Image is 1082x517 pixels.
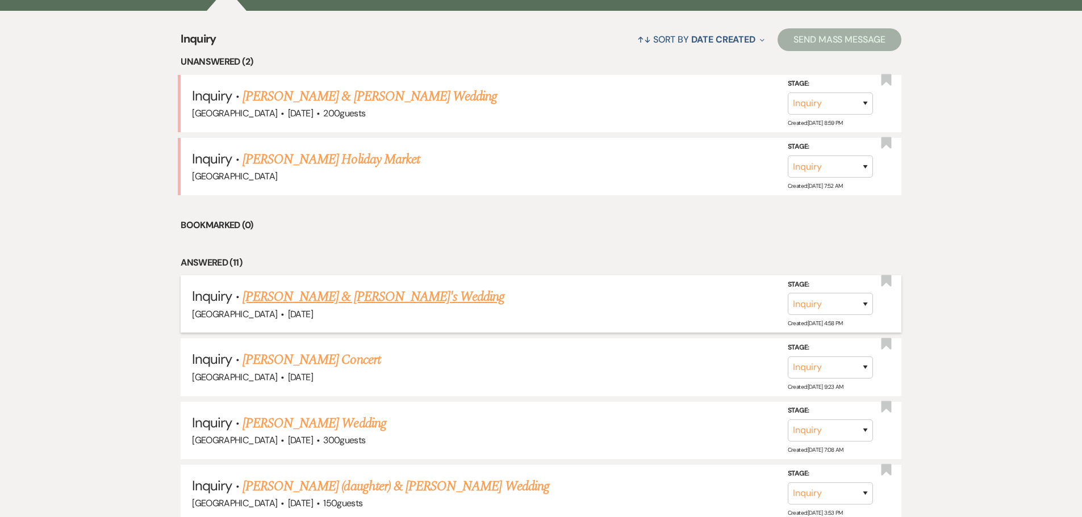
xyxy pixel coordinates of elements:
span: Created: [DATE] 7:52 AM [788,182,843,190]
li: Bookmarked (0) [181,218,901,233]
li: Answered (11) [181,255,901,270]
label: Stage: [788,405,873,417]
span: [GEOGRAPHIC_DATA] [192,170,277,182]
span: Inquiry [192,350,232,368]
label: Stage: [788,468,873,480]
span: 150 guests [323,497,362,509]
span: Inquiry [192,287,232,305]
button: Send Mass Message [778,28,901,51]
span: Created: [DATE] 7:08 AM [788,446,843,453]
span: [DATE] [288,308,313,320]
span: Created: [DATE] 9:23 AM [788,383,843,390]
span: [GEOGRAPHIC_DATA] [192,434,277,446]
span: 300 guests [323,434,365,446]
span: Inquiry [192,150,232,167]
button: Sort By Date Created [633,24,769,54]
label: Stage: [788,141,873,153]
span: Inquiry [192,87,232,104]
a: [PERSON_NAME] & [PERSON_NAME]'s Wedding [243,287,505,307]
span: Created: [DATE] 8:59 PM [788,119,843,127]
span: [DATE] [288,107,313,119]
a: [PERSON_NAME] Wedding [243,413,386,434]
a: [PERSON_NAME] Holiday Market [243,149,420,170]
span: [DATE] [288,371,313,383]
span: [GEOGRAPHIC_DATA] [192,107,277,119]
span: Created: [DATE] 3:53 PM [788,509,843,516]
li: Unanswered (2) [181,54,901,69]
a: [PERSON_NAME] & [PERSON_NAME] Wedding [243,86,497,107]
label: Stage: [788,342,873,354]
label: Stage: [788,279,873,291]
span: Date Created [691,33,755,45]
a: [PERSON_NAME] (daughter) & [PERSON_NAME] Wedding [243,476,549,497]
span: [GEOGRAPHIC_DATA] [192,308,277,320]
span: [DATE] [288,434,313,446]
label: Stage: [788,78,873,90]
span: [GEOGRAPHIC_DATA] [192,371,277,383]
a: [PERSON_NAME] Concert [243,350,381,370]
span: Created: [DATE] 4:58 PM [788,320,843,327]
span: Inquiry [192,414,232,431]
span: [DATE] [288,497,313,509]
span: [GEOGRAPHIC_DATA] [192,497,277,509]
span: Inquiry [181,30,216,54]
span: ↑↓ [637,33,651,45]
span: Inquiry [192,477,232,494]
span: 200 guests [323,107,365,119]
